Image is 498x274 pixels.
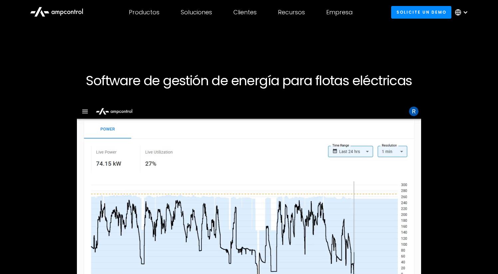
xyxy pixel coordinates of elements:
div: Clientes [233,9,257,16]
div: Soluciones [181,9,212,16]
a: Solicite un demo [391,6,451,18]
div: Empresa [326,9,353,16]
div: Recursos [278,9,305,16]
div: Productos [129,9,159,16]
h1: Software de gestión de energía para flotas eléctricas [47,73,451,89]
